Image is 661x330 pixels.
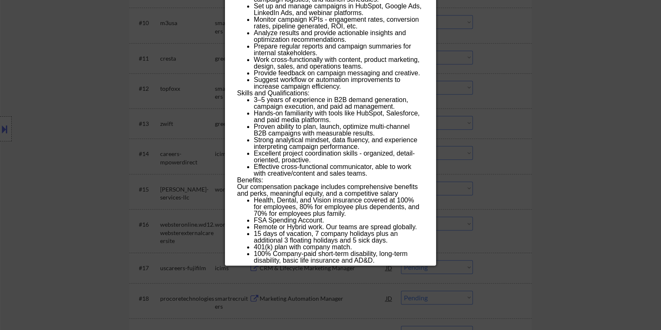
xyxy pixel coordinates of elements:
p: Our compensation package includes comprehensive benefits and perks, meaningful equity, and a comp... [237,184,424,197]
li: Monitor campaign KPIs - engagement rates, conversion rates, pipeline generated, ROI, etc. [254,16,424,30]
li: Effective cross-functional communicator, able to work with creative/content and sales teams. [254,164,424,177]
li: Set up and manage campaigns in HubSpot, Google Ads, LinkedIn Ads, and webinar platforms. [254,3,424,16]
li: Work cross-functionally with content, product marketing, design, sales, and operations teams. [254,56,424,70]
li: Strong analytical mindset, data fluency, and experience interpreting campaign performance. [254,137,424,150]
li: Suggest workflow or automation improvements to increase campaign efficiency. [254,77,424,90]
li: Remote or Hybrid work. Our teams are spread globally. [254,224,424,230]
li: Prepare regular reports and campaign summaries for internal stakeholders. [254,43,424,56]
li: Proven ability to plan, launch, optimize multi‑channel B2B campaigns with measurable results. [254,123,424,137]
li: Hands-on familiarity with tools like HubSpot, Salesforce, and paid media platforms. [254,110,424,123]
li: 100% Company-paid short-term disability, long-term disability, basic life insurance and AD&D. [254,251,424,264]
h4: Benefits: [237,177,424,184]
li: FSA Spending Account. [254,217,424,224]
li: Provide feedback on campaign messaging and creative. [254,70,424,77]
li: 15 days of vacation, 7 company holidays plus an additional 3 floating holidays and 5 sick days. [254,230,424,244]
h4: Skills and Qualifications: [237,90,424,97]
li: 3–5 years of experience in B2B demand generation, campaign execution, and paid ad management. [254,97,424,110]
li: Excellent project coordination skills - organized, detail-oriented, proactive. [254,150,424,164]
li: Health, Dental, and Vision insurance covered at 100% for employees, 80% for employee plus depende... [254,197,424,217]
li: 401(k) plan with company match. [254,244,424,251]
li: Analyze results and provide actionable insights and optimization recommendations. [254,30,424,43]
